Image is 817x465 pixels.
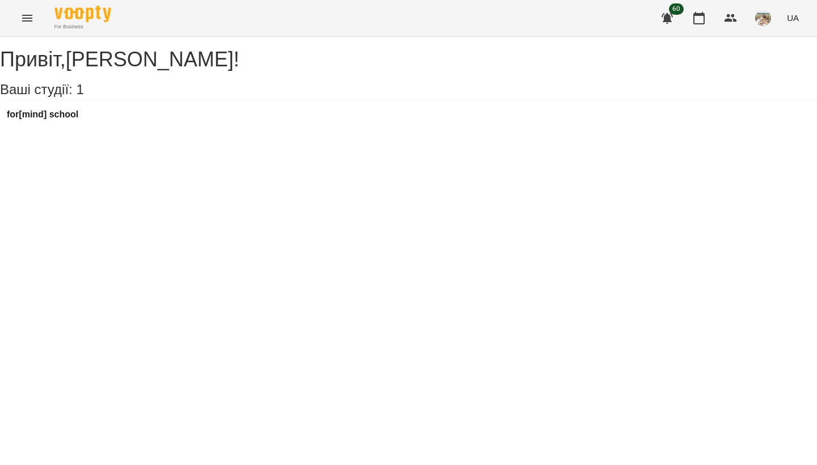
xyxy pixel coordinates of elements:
[54,23,111,31] span: For Business
[755,10,771,26] img: 89b2b61162f2fbdc04b31d61d00b15b4.jpeg
[14,5,41,32] button: Menu
[54,6,111,22] img: Voopty Logo
[669,3,684,15] span: 60
[76,82,83,97] span: 1
[7,109,78,120] a: for[mind] school
[782,7,803,28] button: UA
[787,12,799,24] span: UA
